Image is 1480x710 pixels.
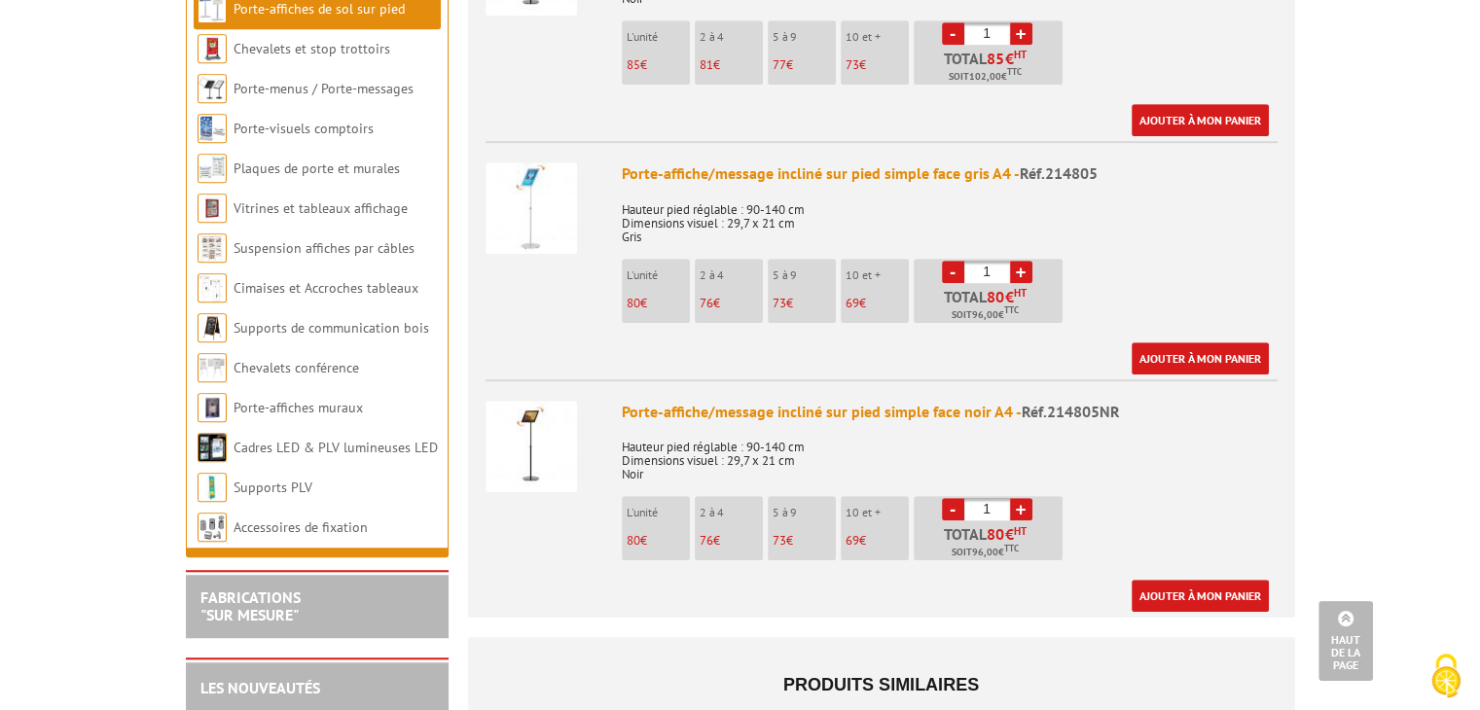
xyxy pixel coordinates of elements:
span: 85 [987,51,1005,66]
img: Porte-affiche/message incliné sur pied simple face noir A4 [486,401,577,492]
span: Soit € [949,69,1022,85]
p: 2 à 4 [700,30,763,44]
span: 69 [846,532,859,549]
img: Cimaises et Accroches tableaux [198,273,227,302]
img: Porte-visuels comptoirs [198,114,227,143]
img: Accessoires de fixation [198,513,227,542]
a: Accessoires de fixation [234,518,368,536]
img: Suspension affiches par câbles [198,233,227,263]
span: 96,00 [972,545,998,560]
p: € [846,58,909,72]
span: 76 [700,532,713,549]
span: 81 [700,56,713,73]
img: Plaques de porte et murales [198,154,227,183]
a: + [1010,261,1032,283]
p: € [700,58,763,72]
a: Ajouter à mon panier [1132,104,1269,136]
span: 96,00 [972,307,998,323]
a: + [1010,22,1032,45]
span: 80 [627,295,640,311]
p: € [700,534,763,548]
span: € [1005,526,1014,542]
p: 5 à 9 [773,268,836,282]
img: Porte-affiches muraux [198,393,227,422]
p: € [627,297,690,310]
a: Chevalets et stop trottoirs [234,40,390,57]
p: Hauteur pied réglable : 90-140 cm Dimensions visuel : 29,7 x 21 cm Noir [622,427,1278,481]
sup: HT [1014,286,1027,300]
div: Porte-affiche/message incliné sur pied simple face gris A4 - [622,162,1278,185]
a: Ajouter à mon panier [1132,580,1269,612]
span: Soit € [952,545,1019,560]
p: € [773,534,836,548]
span: Réf.214805NR [1022,402,1120,421]
a: Cadres LED & PLV lumineuses LED [234,439,438,456]
span: 102,00 [969,69,1001,85]
img: Supports PLV [198,473,227,502]
a: Supports de communication bois [234,319,429,337]
p: Hauteur pied réglable : 90-140 cm Dimensions visuel : 29,7 x 21 cm Gris [622,190,1278,244]
span: 80 [627,532,640,549]
p: Total [919,526,1063,560]
a: Suspension affiches par câbles [234,239,415,257]
a: Haut de la page [1318,601,1373,681]
a: - [942,498,964,520]
img: Cookies (fenêtre modale) [1422,652,1470,700]
span: Produits similaires [783,675,979,694]
a: Ajouter à mon panier [1132,342,1269,374]
p: € [773,58,836,72]
p: € [627,534,690,548]
span: 76 [700,295,713,311]
a: Cimaises et Accroches tableaux [234,279,418,297]
span: € [1005,51,1014,66]
a: Vitrines et tableaux affichage [234,199,408,217]
img: Porte-menus / Porte-messages [198,74,227,103]
img: Porte-affiche/message incliné sur pied simple face gris A4 [486,162,577,254]
p: € [846,297,909,310]
a: - [942,22,964,45]
p: 10 et + [846,30,909,44]
a: Supports PLV [234,479,312,496]
p: Total [919,289,1063,323]
p: 10 et + [846,268,909,282]
sup: TTC [1007,66,1022,77]
span: 80 [987,289,1005,304]
a: FABRICATIONS"Sur Mesure" [200,587,301,624]
button: Cookies (fenêtre modale) [1412,644,1480,710]
span: 85 [627,56,640,73]
span: Soit € [952,307,1019,323]
img: Vitrines et tableaux affichage [198,194,227,223]
span: 69 [846,295,859,311]
span: 73 [773,295,786,311]
span: 73 [846,56,859,73]
p: L'unité [627,268,690,282]
a: Plaques de porte et murales [234,160,400,177]
p: 5 à 9 [773,30,836,44]
a: Porte-visuels comptoirs [234,120,374,137]
span: € [1005,289,1014,304]
a: + [1010,498,1032,520]
img: Supports de communication bois [198,313,227,342]
p: 2 à 4 [700,268,763,282]
span: Réf.214805 [1020,163,1098,183]
a: Chevalets conférence [234,359,359,376]
p: L'unité [627,506,690,519]
img: Chevalets et stop trottoirs [198,34,227,63]
sup: TTC [1004,543,1019,553]
p: L'unité [627,30,690,44]
span: 80 [987,526,1005,542]
sup: HT [1014,524,1027,538]
sup: HT [1014,48,1027,61]
p: 2 à 4 [700,506,763,519]
span: 77 [773,56,786,73]
p: € [773,297,836,310]
img: Cadres LED & PLV lumineuses LED [198,433,227,462]
p: 5 à 9 [773,506,836,519]
img: Chevalets conférence [198,353,227,382]
p: € [846,534,909,548]
a: Porte-menus / Porte-messages [234,80,414,97]
a: LES NOUVEAUTÉS [200,678,320,697]
p: 10 et + [846,506,909,519]
a: Porte-affiches muraux [234,399,363,416]
div: Porte-affiche/message incliné sur pied simple face noir A4 - [622,401,1278,423]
